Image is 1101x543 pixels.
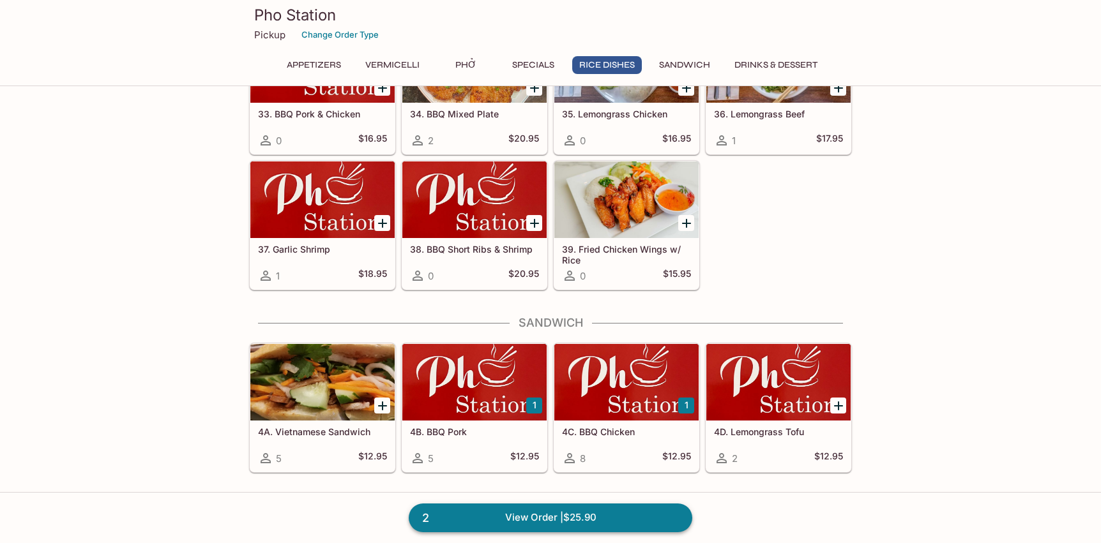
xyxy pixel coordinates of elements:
[562,426,691,437] h5: 4C. BBQ Chicken
[402,161,547,238] div: 38. BBQ Short Ribs & Shrimp
[250,344,395,420] div: 4A. Vietnamese Sandwich
[428,135,434,147] span: 2
[402,343,547,472] a: 4B. BBQ Pork5$12.95
[562,244,691,265] h5: 39. Fried Chicken Wings w/ Rice
[258,244,387,255] h5: 37. Garlic Shrimp
[280,56,348,74] button: Appetizers
[662,133,691,148] h5: $16.95
[374,398,390,413] button: Add 4A. Vietnamese Sandwich
[662,450,691,466] h5: $12.95
[554,26,699,103] div: 35. Lemongrass Chicken
[258,108,387,119] h5: 33. BBQ Pork & Chicken
[706,26,851,154] a: 36. Lemongrass Beef1$17.95
[580,135,586,147] span: 0
[410,244,539,255] h5: 38. BBQ Short Ribs & Shrimp
[358,268,387,283] h5: $18.95
[814,450,843,466] h5: $12.95
[554,161,699,290] a: 39. Fried Chicken Wings w/ Rice0$15.95
[402,26,547,103] div: 34. BBQ Mixed Plate
[358,56,427,74] button: Vermicelli
[580,270,586,282] span: 0
[249,316,852,330] h4: Sandwich
[732,135,736,147] span: 1
[254,29,285,41] p: Pickup
[428,270,434,282] span: 0
[663,268,691,283] h5: $15.95
[402,344,547,420] div: 4B. BBQ Pork
[554,344,699,420] div: 4C. BBQ Chicken
[402,161,547,290] a: 38. BBQ Short Ribs & Shrimp0$20.95
[410,426,539,437] h5: 4B. BBQ Pork
[510,450,539,466] h5: $12.95
[254,5,847,25] h3: Pho Station
[358,133,387,148] h5: $16.95
[409,503,692,532] a: 2View Order |$25.90
[727,56,824,74] button: Drinks & Dessert
[830,398,846,413] button: Add 4D. Lemongrass Tofu
[706,344,851,420] div: 4D. Lemongrass Tofu
[714,426,843,437] h5: 4D. Lemongrass Tofu
[816,133,843,148] h5: $17.95
[276,135,282,147] span: 0
[830,80,846,96] button: Add 36. Lemongrass Beef
[402,26,547,154] a: 34. BBQ Mixed Plate2$20.95
[508,133,539,148] h5: $20.95
[358,450,387,466] h5: $12.95
[250,343,395,472] a: 4A. Vietnamese Sandwich5$12.95
[258,426,387,437] h5: 4A. Vietnamese Sandwich
[374,80,390,96] button: Add 33. BBQ Pork & Chicken
[526,398,542,413] button: Add 4B. BBQ Pork
[410,108,539,119] h5: 34. BBQ Mixed Plate
[428,452,434,465] span: 5
[526,80,542,96] button: Add 34. BBQ Mixed Plate
[276,452,282,465] span: 5
[580,452,586,465] span: 8
[678,80,694,96] button: Add 35. Lemongrass Chicken
[508,268,539,283] h5: $20.95
[250,161,395,290] a: 37. Garlic Shrimp1$18.95
[374,215,390,231] button: Add 37. Garlic Shrimp
[678,398,694,413] button: Add 4C. BBQ Chicken
[250,161,395,238] div: 37. Garlic Shrimp
[276,270,280,282] span: 1
[706,26,851,103] div: 36. Lemongrass Beef
[554,343,699,472] a: 4C. BBQ Chicken8$12.95
[414,509,437,527] span: 2
[505,56,562,74] button: Specials
[437,56,494,74] button: Phở
[652,56,717,74] button: Sandwich
[250,26,395,154] a: 33. BBQ Pork & Chicken0$16.95
[732,452,738,465] span: 2
[706,343,851,472] a: 4D. Lemongrass Tofu2$12.95
[678,215,694,231] button: Add 39. Fried Chicken Wings w/ Rice
[554,26,699,154] a: 35. Lemongrass Chicken0$16.95
[250,26,395,103] div: 33. BBQ Pork & Chicken
[562,108,691,119] h5: 35. Lemongrass Chicken
[526,215,542,231] button: Add 38. BBQ Short Ribs & Shrimp
[554,161,699,238] div: 39. Fried Chicken Wings w/ Rice
[296,25,384,45] button: Change Order Type
[572,56,642,74] button: Rice Dishes
[714,108,843,119] h5: 36. Lemongrass Beef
